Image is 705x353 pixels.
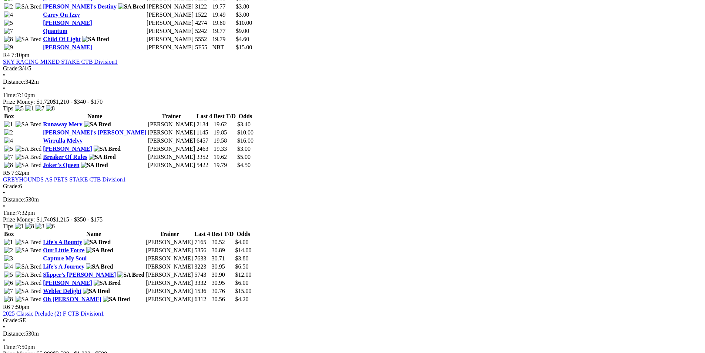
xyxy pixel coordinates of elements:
[25,223,34,230] img: 8
[235,263,248,270] span: $6.50
[146,3,194,10] td: [PERSON_NAME]
[194,230,210,238] th: Last 4
[213,121,236,128] td: 19.62
[213,161,236,169] td: 19.79
[236,44,252,50] span: $15.00
[4,137,13,144] img: 4
[86,247,113,254] img: SA Bred
[11,170,30,176] span: 7:32pm
[195,36,211,43] td: 5552
[4,255,13,262] img: 3
[3,196,25,203] span: Distance:
[4,280,13,286] img: 6
[196,121,212,128] td: 2134
[81,162,108,169] img: SA Bred
[3,79,25,85] span: Distance:
[211,279,234,287] td: 30.95
[4,272,13,278] img: 5
[3,344,702,350] div: 7:50pm
[145,263,193,270] td: [PERSON_NAME]
[25,105,34,112] img: 1
[117,272,144,278] img: SA Bred
[211,287,234,295] td: 30.76
[43,113,147,120] th: Name
[237,162,251,168] span: $4.50
[53,99,103,105] span: $1,210 - $340 - $170
[43,263,84,270] a: Life's A Journey
[237,113,254,120] th: Odds
[11,52,30,58] span: 7:10pm
[148,137,195,144] td: [PERSON_NAME]
[43,121,82,127] a: Runaway Merv
[148,113,195,120] th: Trainer
[4,11,13,18] img: 4
[146,19,194,27] td: [PERSON_NAME]
[4,154,13,160] img: 7
[16,36,42,43] img: SA Bred
[237,146,251,152] span: $3.00
[3,317,19,323] span: Grade:
[3,176,126,183] a: GREYHOUNDS AS PETS STAKE CTB Division1
[43,288,81,294] a: Weblec Delight
[236,36,249,42] span: $4.60
[194,279,210,287] td: 3332
[213,113,236,120] th: Best T/D
[3,65,702,72] div: 3/4/5
[94,280,121,286] img: SA Bred
[146,27,194,35] td: [PERSON_NAME]
[36,223,44,230] img: 3
[212,19,235,27] td: 19.80
[16,296,42,303] img: SA Bred
[4,263,13,270] img: 4
[16,162,42,169] img: SA Bred
[237,129,254,136] span: $10.00
[4,231,14,237] span: Box
[196,137,212,144] td: 6457
[4,162,13,169] img: 8
[145,239,193,246] td: [PERSON_NAME]
[235,280,248,286] span: $6.00
[212,27,235,35] td: 19.77
[195,19,211,27] td: 4274
[3,59,118,65] a: SKY RACING MIXED STAKE CTB Division1
[148,129,195,136] td: [PERSON_NAME]
[3,324,5,330] span: •
[3,52,10,58] span: R4
[196,113,212,120] th: Last 4
[103,296,130,303] img: SA Bred
[3,210,17,216] span: Time:
[43,3,117,10] a: [PERSON_NAME]'s Destiny
[3,216,702,223] div: Prize Money: $1,740
[211,296,234,303] td: 30.56
[43,255,87,262] a: Capture My Soul
[235,255,248,262] span: $3.80
[196,153,212,161] td: 3352
[4,44,13,51] img: 9
[4,146,13,152] img: 5
[3,317,702,324] div: SE
[194,239,210,246] td: 7165
[211,239,234,246] td: 30.52
[3,304,10,310] span: R6
[3,344,17,350] span: Time:
[43,280,92,286] a: [PERSON_NAME]
[16,247,42,254] img: SA Bred
[236,28,249,34] span: $9.00
[237,121,251,127] span: $3.40
[145,255,193,262] td: [PERSON_NAME]
[46,105,55,112] img: 8
[145,230,193,238] th: Trainer
[211,271,234,279] td: 30.90
[3,210,702,216] div: 7:32pm
[213,145,236,153] td: 19.33
[16,146,42,152] img: SA Bred
[43,162,79,168] a: Joker's Queen
[11,304,30,310] span: 7:50pm
[195,27,211,35] td: 5242
[16,121,42,128] img: SA Bred
[236,3,249,10] span: $3.80
[235,296,248,302] span: $4.20
[3,92,17,98] span: Time:
[16,272,42,278] img: SA Bred
[4,28,13,34] img: 7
